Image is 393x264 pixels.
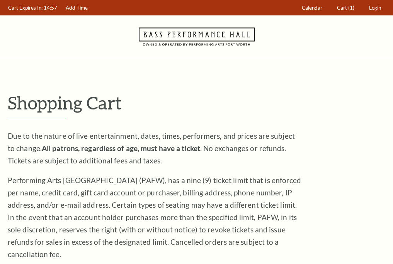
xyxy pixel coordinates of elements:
[333,0,358,15] a: Cart (1)
[8,5,43,11] span: Cart Expires In:
[348,5,354,11] span: (1)
[337,5,347,11] span: Cart
[8,131,295,165] span: Due to the nature of live entertainment, dates, times, performers, and prices are subject to chan...
[62,0,92,15] a: Add Time
[8,174,301,261] p: Performing Arts [GEOGRAPHIC_DATA] (PAFW), has a nine (9) ticket limit that is enforced per name, ...
[366,0,385,15] a: Login
[44,5,57,11] span: 14:57
[369,5,381,11] span: Login
[298,0,326,15] a: Calendar
[8,93,385,113] p: Shopping Cart
[302,5,322,11] span: Calendar
[42,144,200,153] strong: All patrons, regardless of age, must have a ticket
